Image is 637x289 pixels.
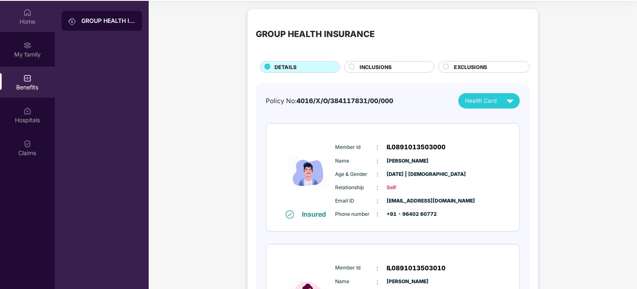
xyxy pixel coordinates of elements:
[377,210,379,219] span: :
[377,170,379,179] span: :
[336,184,377,192] span: Relationship
[387,278,429,286] span: [PERSON_NAME]
[377,277,379,287] span: :
[336,197,377,205] span: Email ID
[274,63,296,71] span: DETAILS
[23,107,32,115] img: svg+xml;base64,PHN2ZyBpZD0iSG9zcGl0YWxzIiB4bWxucz0iaHR0cDovL3d3dy53My5vcmcvMjAwMC9zdmciIHdpZHRoPS...
[377,264,379,273] span: :
[458,93,520,109] button: Health Card
[23,41,32,49] img: svg+xml;base64,PHN2ZyB3aWR0aD0iMjAiIGhlaWdodD0iMjAiIHZpZXdCb3g9IjAgMCAyMCAyMCIgZmlsbD0ibm9uZSIgeG...
[387,142,446,152] span: IL0891013503000
[336,157,377,165] span: Name
[377,143,379,152] span: :
[23,8,32,17] img: svg+xml;base64,PHN2ZyBpZD0iSG9tZSIgeG1sbnM9Imh0dHA6Ly93d3cudzMub3JnLzIwMDAvc3ZnIiB3aWR0aD0iMjAiIG...
[377,183,379,192] span: :
[68,17,76,25] img: svg+xml;base64,PHN2ZyB3aWR0aD0iMjAiIGhlaWdodD0iMjAiIHZpZXdCb3g9IjAgMCAyMCAyMCIgZmlsbD0ibm9uZSIgeG...
[336,170,377,178] span: Age & Gender
[360,63,392,71] span: INCLUSIONS
[387,184,429,192] span: Self
[302,210,331,218] div: Insured
[387,157,429,165] span: [PERSON_NAME]
[465,96,497,105] span: Health Card
[336,264,377,272] span: Member Id
[23,140,32,148] img: svg+xml;base64,PHN2ZyBpZD0iQ2xhaW0iIHhtbG5zPSJodHRwOi8vd3d3LnczLm9yZy8yMDAwL3N2ZyIgd2lkdGg9IjIwIi...
[503,94,517,108] img: svg+xml;base64,PHN2ZyB4bWxucz0iaHR0cDovL3d3dy53My5vcmcvMjAwMC9zdmciIHZpZXdCb3g9IjAgMCAyNCAyNCIgd2...
[266,96,393,106] div: Policy No:
[377,156,379,165] span: :
[387,210,429,218] span: +91 - 96402 60772
[336,278,377,286] span: Name
[284,136,333,210] img: icon
[256,27,375,41] div: GROUP HEALTH INSURANCE
[296,97,393,105] span: 4016/X/O/384117831/00/000
[336,143,377,151] span: Member Id
[23,74,32,82] img: svg+xml;base64,PHN2ZyBpZD0iQmVuZWZpdHMiIHhtbG5zPSJodHRwOi8vd3d3LnczLm9yZy8yMDAwL3N2ZyIgd2lkdGg9Ij...
[387,263,446,273] span: IL0891013503010
[454,63,487,71] span: EXCLUSIONS
[387,170,429,178] span: [DATE] | [DEMOGRAPHIC_DATA]
[387,197,429,205] span: [EMAIL_ADDRESS][DOMAIN_NAME]
[336,210,377,218] span: Phone number
[286,210,294,219] img: svg+xml;base64,PHN2ZyB4bWxucz0iaHR0cDovL3d3dy53My5vcmcvMjAwMC9zdmciIHdpZHRoPSIxNiIgaGVpZ2h0PSIxNi...
[81,17,135,25] div: GROUP HEALTH INSURANCE
[377,196,379,205] span: :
